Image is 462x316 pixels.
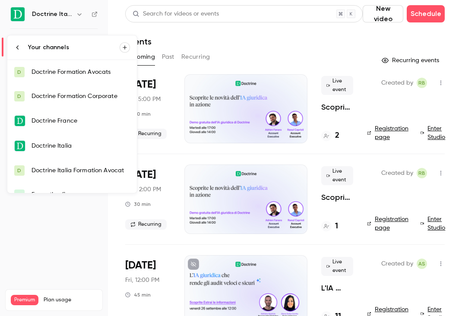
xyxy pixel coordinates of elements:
[15,141,25,151] img: Doctrine Italia
[32,117,130,125] div: Doctrine France
[32,166,130,175] div: Doctrine Italia Formation Avocat
[32,68,130,76] div: Doctrine Formation Avocats
[17,68,21,76] span: D
[15,116,25,126] img: Doctrine France
[28,43,120,52] div: Your channels
[32,190,130,199] div: Formation flow
[17,167,21,174] span: D
[32,142,130,150] div: Doctrine Italia
[18,191,21,199] span: F
[32,92,130,101] div: Doctrine Formation Corporate
[17,92,21,100] span: D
